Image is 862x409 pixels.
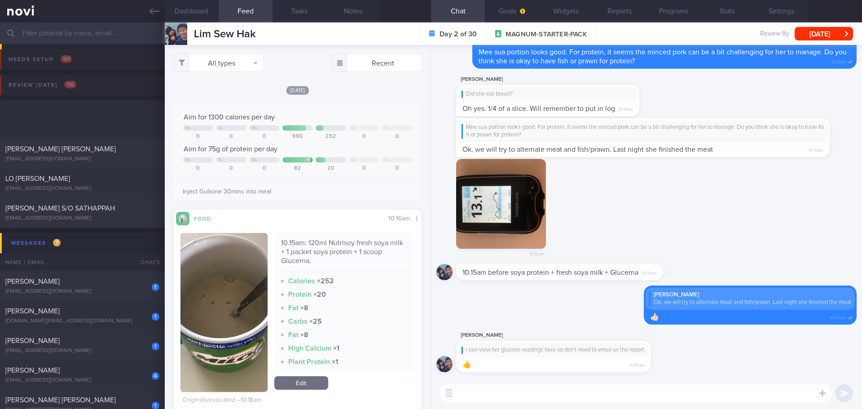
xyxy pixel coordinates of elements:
[351,126,356,131] div: Sa
[349,133,379,140] div: 0
[152,372,159,380] div: 4
[282,133,313,140] div: 990
[288,358,330,365] strong: Plant Protein
[456,74,666,85] div: [PERSON_NAME]
[288,331,299,339] strong: Fat
[316,165,346,172] div: 20
[649,291,851,299] div: [PERSON_NAME]
[5,396,116,404] span: [PERSON_NAME] [PERSON_NAME]
[174,54,264,72] button: All types
[249,165,280,172] div: 0
[184,145,277,153] span: Aim for 75g of protein per day
[462,361,471,368] span: 👍
[6,79,79,91] div: Review [DATE]
[5,288,159,295] div: [EMAIL_ADDRESS][DOMAIN_NAME]
[183,189,271,195] span: Inject Gulisine 30mins into meal
[313,291,326,298] strong: × 20
[349,165,379,172] div: 0
[5,337,60,344] span: [PERSON_NAME]
[288,291,312,298] strong: Protein
[282,165,313,172] div: 82
[5,205,115,212] span: [PERSON_NAME] S/O SATHAPPAH
[479,48,847,65] span: Mee sua portion looks good. For protein, it seems the minced pork can be a bit challenging for he...
[382,133,413,140] div: 0
[194,29,256,40] span: Lim Sew Hak
[249,133,280,140] div: 0
[384,158,389,163] div: Su
[6,53,74,66] div: Needs setup
[309,318,322,325] strong: × 25
[152,313,159,321] div: 1
[760,30,789,38] span: Review By
[300,331,308,339] strong: × 8
[286,86,309,95] span: [DATE]
[184,114,275,121] span: Aim for 1300 calories per day
[630,360,645,369] span: 11:05am
[5,156,159,163] div: [EMAIL_ADDRESS][DOMAIN_NAME]
[456,159,546,249] img: Photo by CHIK HONG KUICK
[61,55,72,63] span: 101
[462,269,638,276] span: 10.15am before soya protein + fresh soya milk + Glucerna
[5,377,159,384] div: [EMAIL_ADDRESS][DOMAIN_NAME]
[281,238,409,272] div: 10.15am: 120ml Nutrisoy fresh soya milk + 1 packet soya protein + 1 scoop Glucerna.
[189,214,225,222] div: Food
[351,158,356,163] div: Sa
[619,104,633,113] span: 10:14am
[649,299,851,306] div: Ok, we will try to alternate meat and fish/prawn. Last night she finished the meat
[333,345,339,352] strong: × 1
[5,318,159,325] div: [DOMAIN_NAME][EMAIL_ADDRESS][DOMAIN_NAME]
[218,158,223,163] div: Tu
[5,308,60,315] span: [PERSON_NAME]
[462,91,634,98] div: Did she eat bread?
[288,318,308,325] strong: Carbs
[642,268,657,277] span: 10:19am
[529,249,544,257] span: 10:19am
[5,278,60,285] span: [PERSON_NAME]
[382,165,413,172] div: 0
[317,277,334,285] strong: × 252
[332,358,338,365] strong: × 1
[288,277,315,285] strong: Calories
[5,215,159,222] div: [EMAIL_ADDRESS][DOMAIN_NAME]
[9,237,63,249] div: Messages
[5,145,116,153] span: [PERSON_NAME] [PERSON_NAME]
[809,145,823,154] span: 10:15am
[185,126,191,131] div: Mo
[288,345,331,352] strong: High Calcium
[831,57,846,65] span: 9:23am
[274,376,328,390] a: Edit
[185,158,191,163] div: Mo
[300,304,308,312] strong: × 8
[456,330,678,341] div: [PERSON_NAME]
[5,175,70,182] span: LO [PERSON_NAME]
[650,313,659,321] span: 👍🏻
[64,81,76,88] span: 136
[216,133,246,140] div: 0
[384,126,389,131] div: Su
[218,126,223,131] div: Tu
[440,30,477,39] strong: Day 2 of 30
[388,215,410,222] span: 10:16am
[462,124,824,139] div: Mee sua portion looks good. For protein, it seems the minced pork can be a bit challenging for he...
[216,165,246,172] div: 0
[180,233,268,392] img: 10.15am: 120ml Nutrisoy fresh soya milk + 1 packet soya protein + 1 scoop Glucerna.
[53,239,61,246] span: 7
[288,304,299,312] strong: Fat
[251,158,258,163] div: We
[316,133,346,140] div: 252
[152,283,159,291] div: 1
[306,158,311,163] div: + 7
[5,347,159,354] div: [EMAIL_ADDRESS][DOMAIN_NAME]
[830,312,846,321] span: 10:45am
[506,30,587,39] span: MAGNUM-STARTER-PACK
[129,253,165,271] div: Chats
[462,105,615,112] span: Oh yes. 1/4 of a slice. Will remember to put in log
[5,367,60,374] span: [PERSON_NAME]
[462,347,646,354] div: I can view her glucose readings here so don't need to email us the report.
[795,27,853,40] button: [DATE]
[462,146,713,153] span: Ok, we will try to alternate meat and fish/prawn. Last night she finished the meat
[251,126,258,131] div: We
[183,165,213,172] div: 0
[5,185,159,192] div: [EMAIL_ADDRESS][DOMAIN_NAME]
[183,396,261,405] div: Originally evaluated – 10:18am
